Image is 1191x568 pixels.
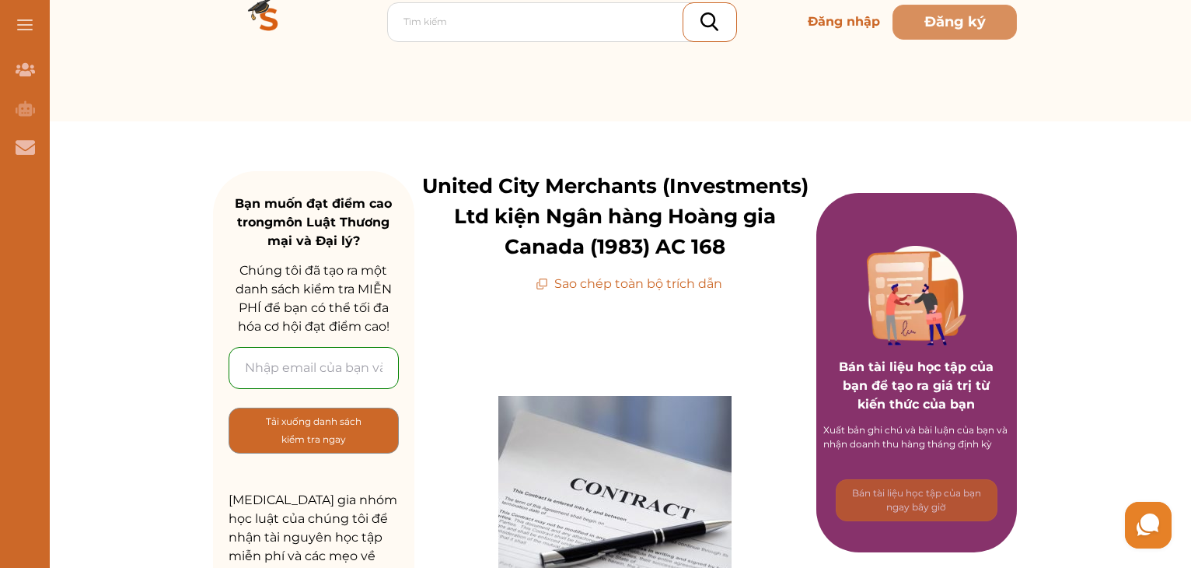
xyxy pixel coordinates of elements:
iframe: HelpCrunch [818,498,1175,552]
font: Chúng tôi đã tạo ra một danh sách kiểm tra MIỄN PHÍ để bạn có thể tối đa hóa cơ hội đạt điểm cao! [236,263,392,334]
img: Hình ảnh thẻ màu tím [867,246,966,345]
font: ? [353,233,360,248]
font: Đăng ký [924,13,986,30]
font: Xuất bản ghi chú và bài luận của bạn và nhận doanh thu hàng tháng định kỳ [823,424,1008,450]
input: Nhập email của bạn vào đây [229,347,399,389]
font: Bán tài liệu học tập của bạn ngay bây giờ [852,487,981,513]
font: United City Merchants (Investments) Ltd kiện Ngân hàng Hoàng gia Canada (1983) AC 168 [422,174,809,259]
font: Bán tài liệu học tập của bạn để tạo ra giá trị từ kiến ​​thức của bạn [839,359,994,412]
button: [đối tượng Đối tượng] [836,479,997,521]
font: Bạn muốn đạt điểm cao trong [235,196,392,230]
img: biểu tượng tìm kiếm [700,12,718,31]
button: [đối tượng Đối tượng] [229,408,399,454]
font: Đăng nhập [808,14,880,29]
font: Sao chép toàn bộ trích dẫn [554,276,722,291]
button: Đăng ký [892,5,1017,40]
font: môn Luật Thương mại và Đại lý [267,215,390,248]
font: Tải xuống danh sách kiểm tra ngay [266,415,361,445]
